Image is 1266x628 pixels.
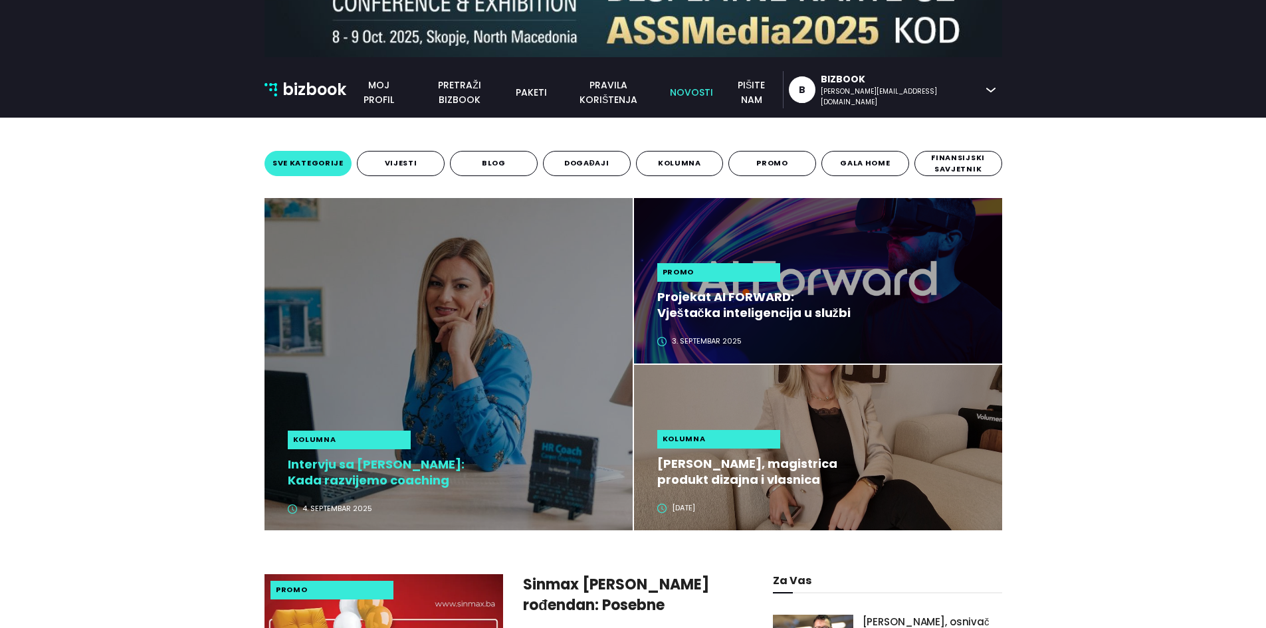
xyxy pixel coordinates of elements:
[264,151,352,176] button: sve kategorije
[658,157,701,169] span: kolumna
[276,584,308,595] span: promo
[282,77,346,102] p: bizbook
[411,78,508,107] a: pretraži bizbook
[919,152,998,175] span: finansijski savjetnik
[840,157,890,169] span: gala home
[799,76,805,103] div: B
[821,72,980,86] div: Bizbook
[385,157,417,169] span: vijesti
[756,157,788,169] span: promo
[672,336,742,347] span: 3. septembar 2025
[821,151,909,176] button: gala home
[288,457,486,488] h2: Intervju sa [PERSON_NAME]: Kada razvijemo coaching kulturu, zaposlenici preuzimaju odgovornost i ...
[543,151,631,176] button: događaji
[657,504,667,513] span: clock-circle
[663,433,706,445] span: kolumna
[657,337,667,346] span: clock-circle
[821,86,980,108] div: [PERSON_NAME][EMAIL_ADDRESS][DOMAIN_NAME]
[636,151,724,176] button: kolumna
[657,456,989,488] a: [PERSON_NAME], magistrica produkt dizajna i vlasnica studija ID Interiors + Design: Enterijer je ...
[450,151,538,176] button: blog
[508,85,555,100] a: paketi
[523,574,742,615] a: Sinmax [PERSON_NAME] rođendan: Posebne pogodnosti od 27. augusta do 3. septembra
[288,504,297,514] span: clock-circle
[272,157,344,169] span: sve kategorije
[302,503,372,514] span: 4. septembar 2025
[357,151,445,176] button: vijesti
[662,85,720,100] a: novosti
[657,289,856,321] h2: Projekat AI FORWARD: Vještačka inteligencija u službi razvoja malih i srednjih preduzeća u [GEOGR...
[720,78,782,107] a: pišite nam
[657,289,989,321] a: Projekat AI FORWARD: Vještačka inteligencija u službi razvoja malih i srednjih preduzeća u [GEOGR...
[728,151,816,176] button: promo
[657,456,856,488] h2: [PERSON_NAME], magistrica produkt dizajna i vlasnica studija ID Interiors + Design: Enterijer je ...
[264,83,278,96] img: bizbook
[663,266,694,278] span: promo
[293,434,336,445] span: kolumna
[288,457,619,488] a: Intervju sa [PERSON_NAME]: Kada razvijemo coaching kulturu, zaposlenici preuzimaju odgovornost i ...
[346,78,411,107] a: Moj profil
[672,502,695,514] span: [DATE]
[482,157,506,169] span: blog
[773,574,1002,587] h1: za vas
[564,157,609,169] span: događaji
[555,78,662,107] a: pravila korištenja
[914,151,1002,176] button: finansijski savjetnik
[264,77,347,102] a: bizbook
